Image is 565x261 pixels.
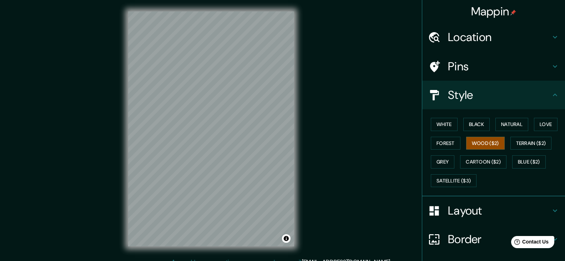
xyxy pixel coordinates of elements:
button: Toggle attribution [282,234,291,243]
h4: Mappin [471,4,516,19]
img: pin-icon.png [510,10,516,15]
button: Wood ($2) [466,137,505,150]
button: Forest [431,137,460,150]
button: White [431,118,458,131]
button: Natural [495,118,528,131]
button: Terrain ($2) [510,137,552,150]
h4: Pins [448,59,551,74]
div: Location [422,23,565,51]
div: Pins [422,52,565,81]
div: Style [422,81,565,109]
button: Satellite ($3) [431,174,476,187]
iframe: Help widget launcher [501,233,557,253]
div: Layout [422,196,565,225]
div: Border [422,225,565,254]
button: Black [463,118,490,131]
canvas: Map [128,11,294,246]
h4: Layout [448,204,551,218]
h4: Border [448,232,551,246]
button: Love [534,118,558,131]
button: Grey [431,155,454,169]
button: Cartoon ($2) [460,155,506,169]
h4: Location [448,30,551,44]
button: Blue ($2) [512,155,546,169]
h4: Style [448,88,551,102]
